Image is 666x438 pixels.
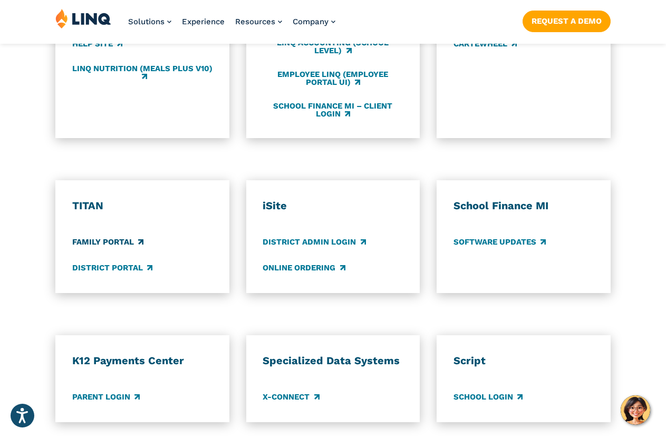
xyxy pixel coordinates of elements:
a: Experience [182,17,225,26]
a: Company [293,17,335,26]
a: Resources [235,17,282,26]
a: School Login [453,391,523,403]
h3: Specialized Data Systems [263,354,403,368]
img: LINQ | K‑12 Software [55,8,111,28]
span: Resources [235,17,275,26]
nav: Button Navigation [523,8,611,32]
a: District Admin Login [263,236,365,248]
span: Company [293,17,329,26]
a: Parent Login [72,391,140,403]
a: Help Site [72,38,122,50]
h3: iSite [263,199,403,213]
a: Online Ordering [263,262,345,274]
h3: TITAN [72,199,213,213]
a: Request a Demo [523,11,611,32]
span: Solutions [128,17,165,26]
a: District Portal [72,262,152,274]
a: Family Portal [72,236,143,248]
a: X-Connect [263,391,319,403]
button: Hello, have a question? Let’s chat. [621,395,650,425]
a: LINQ Accounting (school level) [263,38,403,55]
a: School Finance MI – Client Login [263,101,403,119]
nav: Primary Navigation [128,8,335,43]
a: CARTEWHEEL [453,38,517,50]
h3: K12 Payments Center [72,354,213,368]
a: LINQ Nutrition (Meals Plus v10) [72,64,213,81]
a: Software Updates [453,236,546,248]
a: Employee LINQ (Employee Portal UI) [263,70,403,87]
h3: School Finance MI [453,199,594,213]
a: Solutions [128,17,171,26]
h3: Script [453,354,594,368]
